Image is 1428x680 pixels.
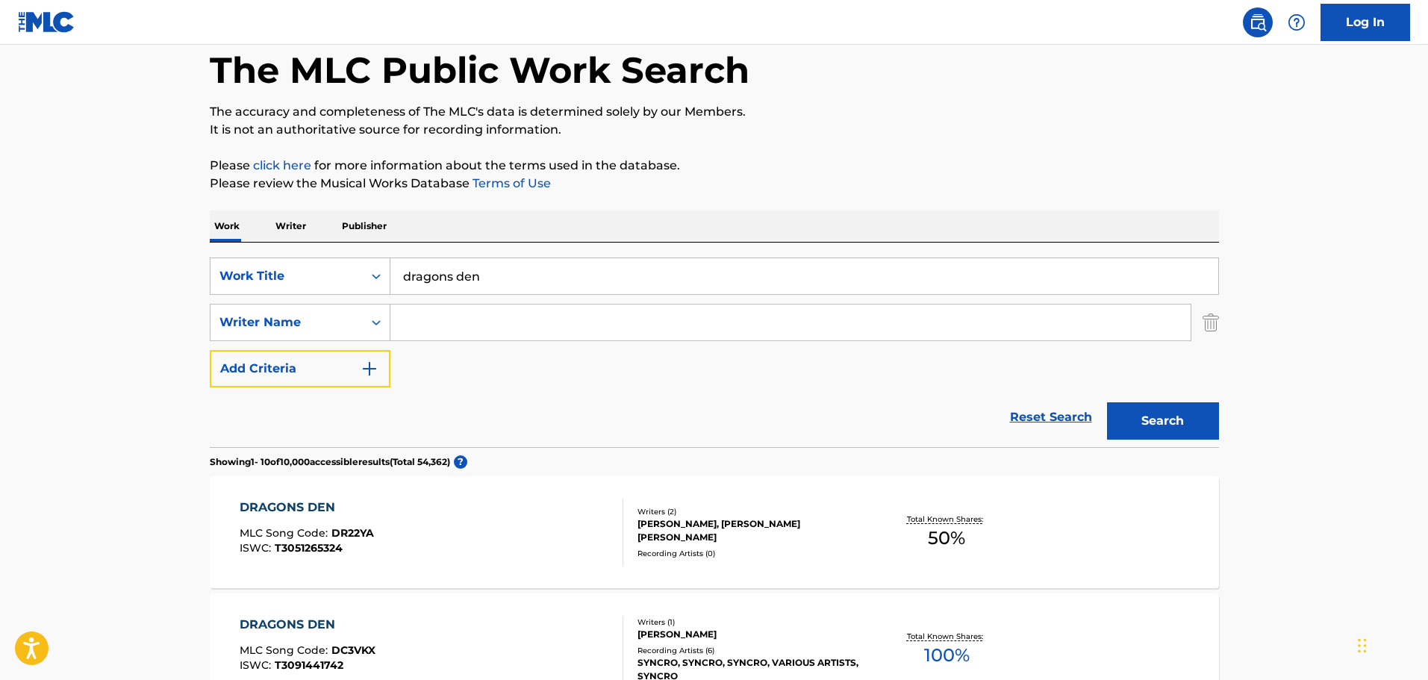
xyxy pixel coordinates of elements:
[1243,7,1273,37] a: Public Search
[928,525,965,552] span: 50 %
[907,514,987,525] p: Total Known Shares:
[1358,623,1367,668] div: Drag
[210,121,1219,139] p: It is not an authoritative source for recording information.
[210,48,749,93] h1: The MLC Public Work Search
[275,658,343,672] span: T3091441742
[637,645,863,656] div: Recording Artists ( 6 )
[219,267,354,285] div: Work Title
[1003,401,1100,434] a: Reset Search
[637,628,863,641] div: [PERSON_NAME]
[240,658,275,672] span: ISWC :
[240,541,275,555] span: ISWC :
[1203,304,1219,341] img: Delete Criterion
[907,631,987,642] p: Total Known Shares:
[1288,13,1306,31] img: help
[210,210,244,242] p: Work
[271,210,311,242] p: Writer
[210,103,1219,121] p: The accuracy and completeness of The MLC's data is determined solely by our Members.
[210,175,1219,193] p: Please review the Musical Works Database
[240,526,331,540] span: MLC Song Code :
[210,350,390,387] button: Add Criteria
[454,455,467,469] span: ?
[924,642,970,669] span: 100 %
[337,210,391,242] p: Publisher
[240,616,375,634] div: DRAGONS DEN
[637,617,863,628] div: Writers ( 1 )
[275,541,343,555] span: T3051265324
[1107,402,1219,440] button: Search
[210,455,450,469] p: Showing 1 - 10 of 10,000 accessible results (Total 54,362 )
[210,258,1219,447] form: Search Form
[219,314,354,331] div: Writer Name
[210,476,1219,588] a: DRAGONS DENMLC Song Code:DR22YAISWC:T3051265324Writers (2)[PERSON_NAME], [PERSON_NAME] [PERSON_NA...
[1353,608,1428,680] iframe: Chat Widget
[1249,13,1267,31] img: search
[361,360,378,378] img: 9d2ae6d4665cec9f34b9.svg
[637,506,863,517] div: Writers ( 2 )
[1321,4,1410,41] a: Log In
[253,158,311,172] a: click here
[240,643,331,657] span: MLC Song Code :
[240,499,374,517] div: DRAGONS DEN
[1282,7,1312,37] div: Help
[210,157,1219,175] p: Please for more information about the terms used in the database.
[331,643,375,657] span: DC3VKX
[637,548,863,559] div: Recording Artists ( 0 )
[637,517,863,544] div: [PERSON_NAME], [PERSON_NAME] [PERSON_NAME]
[331,526,374,540] span: DR22YA
[470,176,551,190] a: Terms of Use
[18,11,75,33] img: MLC Logo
